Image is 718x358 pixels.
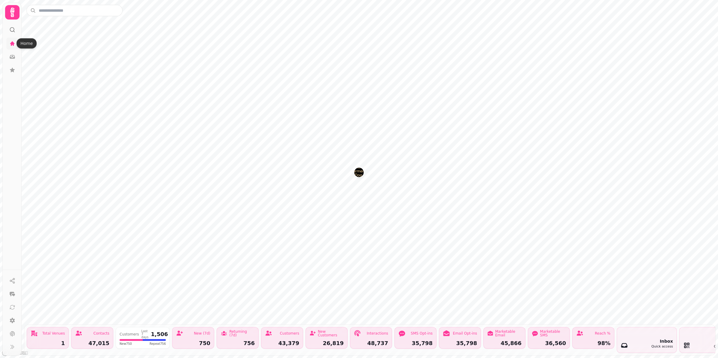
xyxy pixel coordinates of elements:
div: 48,737 [354,341,388,346]
div: Reach % [595,332,610,335]
div: 756 [221,341,255,346]
div: Marketable Email [495,330,522,337]
div: 98% [576,341,610,346]
div: Total Venues [42,332,65,335]
div: Quick access [651,344,673,349]
button: InboxQuick access [617,327,677,353]
div: New (7d) [194,332,210,335]
div: New Customers [318,330,344,337]
span: New 750 [120,341,132,346]
div: 26,819 [309,341,344,346]
span: Repeat 756 [150,341,166,346]
div: SMS Opt-ins [411,332,433,335]
div: Customers [120,332,139,336]
div: Customers [280,332,299,335]
div: 750 [176,341,210,346]
div: Marketable SMS [540,330,566,337]
div: 43,379 [265,341,299,346]
div: 1,506 [151,332,168,337]
div: Last 7 days [141,330,149,339]
div: 35,798 [398,341,433,346]
div: 47,015 [75,341,109,346]
div: Interactions [367,332,388,335]
button: The Farmers Dog [354,168,364,177]
a: Mapbox logo [2,349,28,356]
div: Map marker [354,168,364,179]
div: 36,560 [532,341,566,346]
div: Returning (7d) [229,330,255,337]
div: Contacts [93,332,109,335]
div: Email Opt-ins [453,332,477,335]
div: 45,866 [487,341,522,346]
div: 35,798 [443,341,477,346]
div: Inbox [651,338,673,344]
div: 1 [31,341,65,346]
div: Home [17,38,37,49]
